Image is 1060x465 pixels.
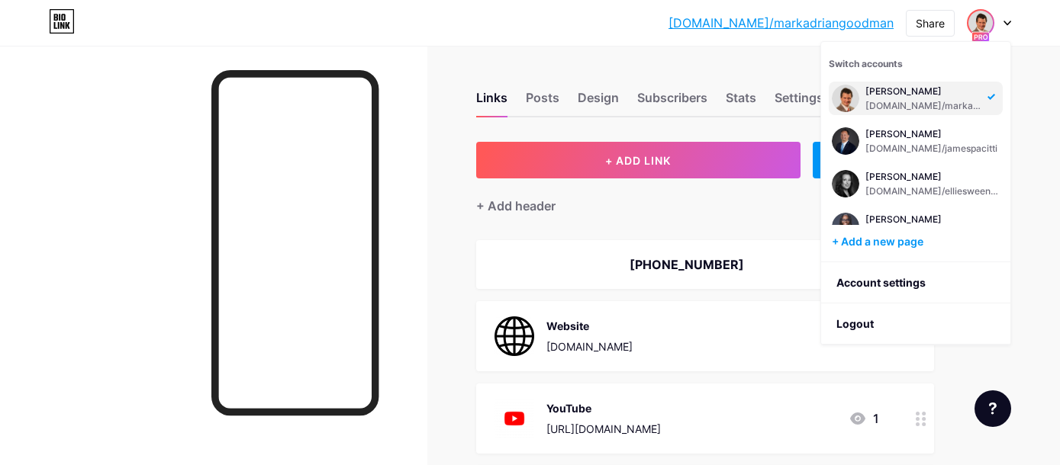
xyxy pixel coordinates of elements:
div: Website [546,318,633,334]
div: Subscribers [637,88,707,116]
div: [PERSON_NAME] [865,213,1000,226]
img: Website [495,316,534,356]
div: Settings [775,88,823,116]
li: Logout [821,303,1010,345]
div: YouTube [546,400,661,416]
img: thelegalpodcast [832,85,859,112]
div: [DOMAIN_NAME]/jamespacitti [865,143,997,155]
div: Posts [526,88,559,116]
div: Links [476,88,507,116]
div: [PERSON_NAME] [865,85,983,98]
div: Design [578,88,619,116]
div: [URL][DOMAIN_NAME] [546,421,661,437]
img: thelegalpodcast [832,127,859,155]
a: Account settings [821,262,1010,303]
div: Stats [726,88,756,116]
img: thelegalpodcast [968,11,993,35]
button: + ADD LINK [476,142,801,178]
div: [DOMAIN_NAME] [546,338,633,354]
div: [DOMAIN_NAME]/elliesweeney [865,185,1000,197]
div: [PERSON_NAME] [865,128,997,140]
div: + Add a new page [832,234,1003,249]
div: [DOMAIN_NAME]/markadriangoodman [865,100,983,112]
img: thelegalpodcast [832,170,859,197]
div: [PERSON_NAME] [865,171,1000,183]
a: [DOMAIN_NAME]/markadriangoodman [669,14,894,32]
img: YouTube [495,399,534,438]
img: thelegalpodcast [832,213,859,240]
div: + ADD EMBED [813,142,934,178]
div: [PHONE_NUMBER] [495,255,879,274]
div: 1 [849,409,879,428]
div: + Add header [476,197,556,215]
span: Switch accounts [829,58,903,69]
div: Share [916,15,945,31]
span: + ADD LINK [605,154,671,167]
